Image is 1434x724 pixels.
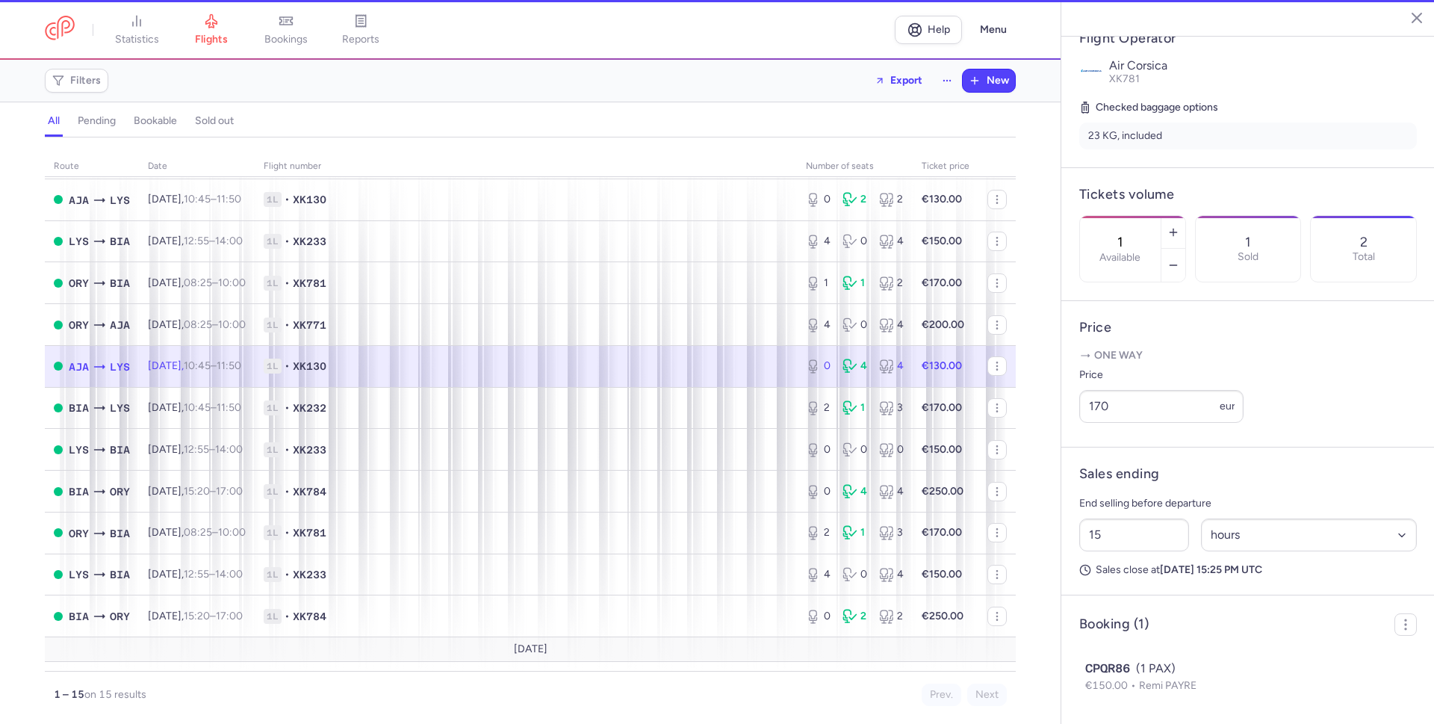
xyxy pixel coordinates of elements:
[215,443,243,456] time: 14:00
[285,484,290,499] span: •
[285,359,290,374] span: •
[184,443,243,456] span: –
[293,192,326,207] span: XK130
[890,75,922,86] span: Export
[1085,660,1130,678] span: CPQR86
[1079,348,1417,363] p: One way
[184,568,243,581] span: –
[264,318,282,332] span: 1L
[806,609,831,624] div: 0
[217,401,241,414] time: 11:50
[806,276,831,291] div: 1
[184,610,210,622] time: 15:20
[806,484,831,499] div: 0
[264,567,282,582] span: 1L
[46,69,108,92] button: Filters
[69,608,89,625] span: BIA
[184,276,212,289] time: 08:25
[922,610,963,622] strong: €250.00
[987,75,1009,87] span: New
[922,359,962,372] strong: €130.00
[293,609,326,624] span: XK784
[1360,235,1368,250] p: 2
[285,192,290,207] span: •
[1079,99,1417,117] h5: Checked baggage options
[842,525,867,540] div: 1
[215,568,243,581] time: 14:00
[78,114,116,128] h4: pending
[110,483,130,500] span: ORY
[1085,660,1411,694] button: CPQR86(1 PAX)€150.00Remi PAYRE
[215,235,243,247] time: 14:00
[1220,400,1235,412] span: eur
[285,609,290,624] span: •
[69,525,89,542] span: ORY
[110,442,130,458] span: BIA
[184,568,209,581] time: 12:55
[1085,679,1139,692] span: €150.00
[1353,251,1375,263] p: Total
[1079,465,1159,483] h4: Sales ending
[148,235,243,247] span: [DATE],
[806,234,831,249] div: 4
[879,400,904,415] div: 3
[184,276,246,289] span: –
[110,233,130,250] span: BIA
[184,359,211,372] time: 10:45
[842,234,867,249] div: 0
[1109,59,1417,72] p: Air Corsica
[879,567,904,582] div: 4
[922,193,962,205] strong: €130.00
[184,359,241,372] span: –
[842,192,867,207] div: 2
[1238,251,1258,263] p: Sold
[148,193,241,205] span: [DATE],
[264,192,282,207] span: 1L
[285,567,290,582] span: •
[285,442,290,457] span: •
[1079,495,1417,513] p: End selling before departure
[184,443,209,456] time: 12:55
[922,526,962,539] strong: €170.00
[184,235,243,247] span: –
[1109,72,1140,85] span: XK781
[148,610,243,622] span: [DATE],
[1079,30,1417,47] h4: Flight Operator
[69,317,89,333] span: ORY
[264,609,282,624] span: 1L
[148,526,246,539] span: [DATE],
[1099,252,1140,264] label: Available
[148,485,243,498] span: [DATE],
[879,442,904,457] div: 0
[922,235,962,247] strong: €150.00
[69,192,89,208] span: AJA
[69,483,89,500] span: BIA
[148,401,241,414] span: [DATE],
[293,400,326,415] span: XK232
[69,566,89,583] span: LYS
[1079,563,1417,577] p: Sales close at
[1160,563,1262,576] strong: [DATE] 15:25 PM UTC
[1079,59,1103,83] img: Air Corsica logo
[1079,390,1244,423] input: ---
[264,484,282,499] span: 1L
[184,485,210,498] time: 15:20
[1139,679,1196,692] span: Remi PAYRE
[879,192,904,207] div: 2
[184,401,211,414] time: 10:45
[45,155,139,178] th: route
[1245,235,1250,250] p: 1
[218,318,246,331] time: 10:00
[218,526,246,539] time: 10:00
[48,114,60,128] h4: all
[139,155,255,178] th: date
[148,318,246,331] span: [DATE],
[879,359,904,374] div: 4
[134,114,177,128] h4: bookable
[922,276,962,289] strong: €170.00
[264,234,282,249] span: 1L
[54,688,84,701] strong: 1 – 15
[218,276,246,289] time: 10:00
[806,192,831,207] div: 0
[184,318,212,331] time: 08:25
